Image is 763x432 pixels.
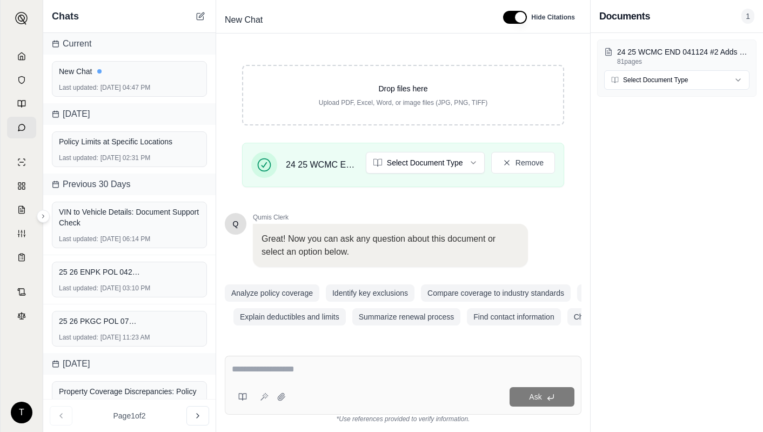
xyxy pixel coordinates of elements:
div: [DATE] 11:23 AM [59,333,200,342]
a: Policy Comparisons [7,175,36,197]
p: Great! Now you can ask any question about this document or select an option below. [262,232,519,258]
a: Documents Vault [7,69,36,91]
div: VIN to Vehicle Details: Document Support Check [59,207,200,228]
button: Remove [491,152,555,174]
a: Claim Coverage [7,199,36,221]
div: [DATE] 04:47 PM [59,83,200,92]
button: Compare coverage to industry standards [421,284,571,302]
button: Analyze policy coverage [225,284,319,302]
span: Qumis Clerk [253,213,528,222]
span: Chats [52,9,79,24]
button: Ask [510,387,574,407]
button: Expand sidebar [37,210,50,223]
a: Custom Report [7,223,36,244]
a: Home [7,45,36,67]
div: Current [43,33,216,55]
div: [DATE] 06:14 PM [59,235,200,243]
span: Ask [529,393,541,401]
div: [DATE] 02:31 PM [59,154,200,162]
div: [DATE] [43,103,216,125]
h3: Documents [599,9,650,24]
button: Summarize renewal process [352,308,461,325]
p: 24 25 WCMC END 041124 #2 Adds States, Locs, & Class Codes based on Audit 01WEAW1UGG.pdf [617,46,749,57]
span: 1 [741,9,754,24]
span: Last updated: [59,235,98,243]
p: Upload PDF, Excel, Word, or image files (JPG, PNG, TIFF) [260,98,546,107]
span: 25 26 ENPK POL 042825 pol#ZCC-71N87878-25-SK.pdf [59,267,140,277]
button: 24 25 WCMC END 041124 #2 Adds States, Locs, & Class Codes based on Audit 01WEAW1UGG.pdf81pages [604,46,749,66]
button: New Chat [194,10,207,23]
span: Hide Citations [531,13,575,22]
p: 81 pages [617,57,749,66]
a: Legal Search Engine [7,305,36,327]
span: Last updated: [59,154,98,162]
div: Property Coverage Discrepancies: Policy & Epic [59,386,200,408]
button: Expand sidebar [11,8,32,29]
button: Identify policy requirements [577,284,682,302]
button: Check for specific endorsements [567,308,690,325]
a: Coverage Table [7,247,36,268]
p: Drop files here [260,83,546,94]
span: Last updated: [59,333,98,342]
div: T [11,402,32,423]
span: New Chat [220,11,267,29]
div: [DATE] [43,353,216,375]
span: Last updated: [59,284,98,293]
span: Last updated: [59,83,98,92]
span: Hello [233,218,239,229]
a: Prompt Library [7,93,36,115]
div: Edit Title [220,11,490,29]
button: Find contact information [467,308,560,325]
div: *Use references provided to verify information. [225,415,581,423]
button: Identify key exclusions [326,284,414,302]
span: Page 1 of 2 [113,410,146,421]
span: 24 25 WCMC END 041124 #2 Adds States, Locs, & Class Codes based on Audit 01WEAW1UGG.pdf [286,158,357,171]
a: Chat [7,117,36,138]
div: New Chat [59,66,200,77]
div: Previous 30 Days [43,174,216,195]
div: Policy Limits at Specific Locations [59,136,200,147]
button: Explain deductibles and limits [233,308,346,325]
img: Expand sidebar [15,12,28,25]
a: Contract Analysis [7,281,36,303]
span: 25 26 PKGC POL 070125 Renewal S 2577533.pdf [59,316,140,327]
a: Single Policy [7,151,36,173]
div: [DATE] 03:10 PM [59,284,200,293]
